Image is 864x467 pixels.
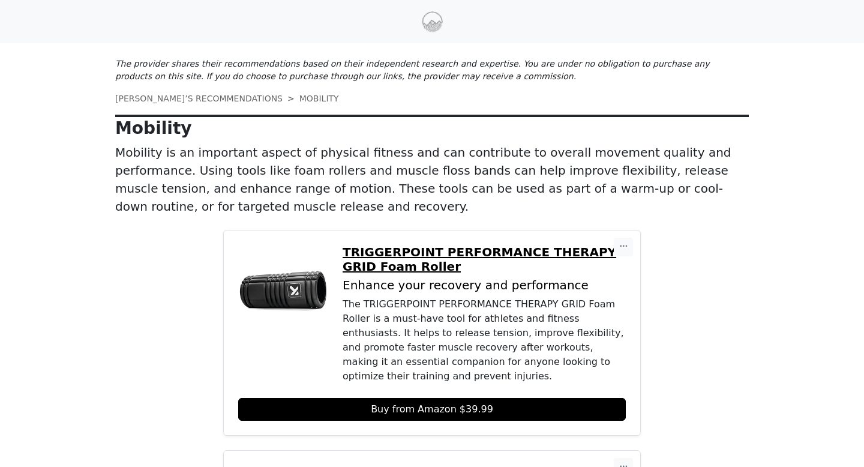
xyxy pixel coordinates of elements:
img: Hü Performance [422,11,443,32]
p: The provider shares their recommendations based on their independent research and expertise. You ... [115,58,749,83]
div: The TRIGGERPOINT PERFORMANCE THERAPY GRID Foam Roller is a must-have tool for athletes and fitnes... [343,297,626,384]
p: Mobility is an important aspect of physical fitness and can contribute to overall movement qualit... [115,143,749,215]
li: MOBILITY [283,92,339,105]
img: TRIGGERPOINT PERFORMANCE THERAPY GRID Foam Roller [238,245,328,335]
a: [PERSON_NAME]’S RECOMMENDATIONS [115,94,283,103]
p: Mobility [115,118,749,139]
p: Enhance your recovery and performance [343,279,626,292]
a: TRIGGERPOINT PERFORMANCE THERAPY GRID Foam Roller [343,245,626,274]
a: Buy from Amazon $39.99 [238,398,626,421]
